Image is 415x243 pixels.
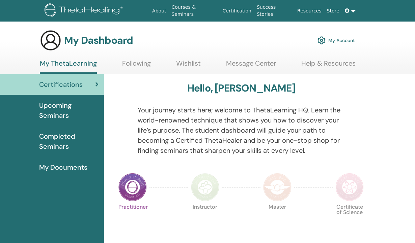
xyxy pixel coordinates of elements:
h3: My Dashboard [64,34,133,46]
p: Instructor [191,204,219,233]
span: Upcoming Seminars [39,100,99,120]
img: logo.png [45,3,125,19]
a: Certification [220,5,254,17]
img: generic-user-icon.jpg [40,30,61,51]
img: Instructor [191,173,219,201]
p: Master [263,204,292,233]
p: Certificate of Science [335,204,364,233]
p: Practitioner [118,204,147,233]
h3: Hello, [PERSON_NAME] [187,82,295,94]
a: Message Center [226,59,276,72]
a: Following [122,59,151,72]
p: Your journey starts here; welcome to ThetaLearning HQ. Learn the world-renowned technique that sh... [138,105,345,155]
a: Courses & Seminars [169,1,220,21]
a: My Account [317,33,355,48]
a: Wishlist [176,59,201,72]
a: Success Stories [254,1,295,21]
a: Store [324,5,342,17]
span: My Documents [39,162,87,172]
span: Certifications [39,79,83,90]
img: Practitioner [118,173,147,201]
a: About [149,5,169,17]
span: Completed Seminars [39,131,99,151]
a: Resources [295,5,324,17]
img: Master [263,173,292,201]
a: My ThetaLearning [40,59,97,74]
img: Certificate of Science [335,173,364,201]
a: Help & Resources [301,59,356,72]
img: cog.svg [317,35,326,46]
